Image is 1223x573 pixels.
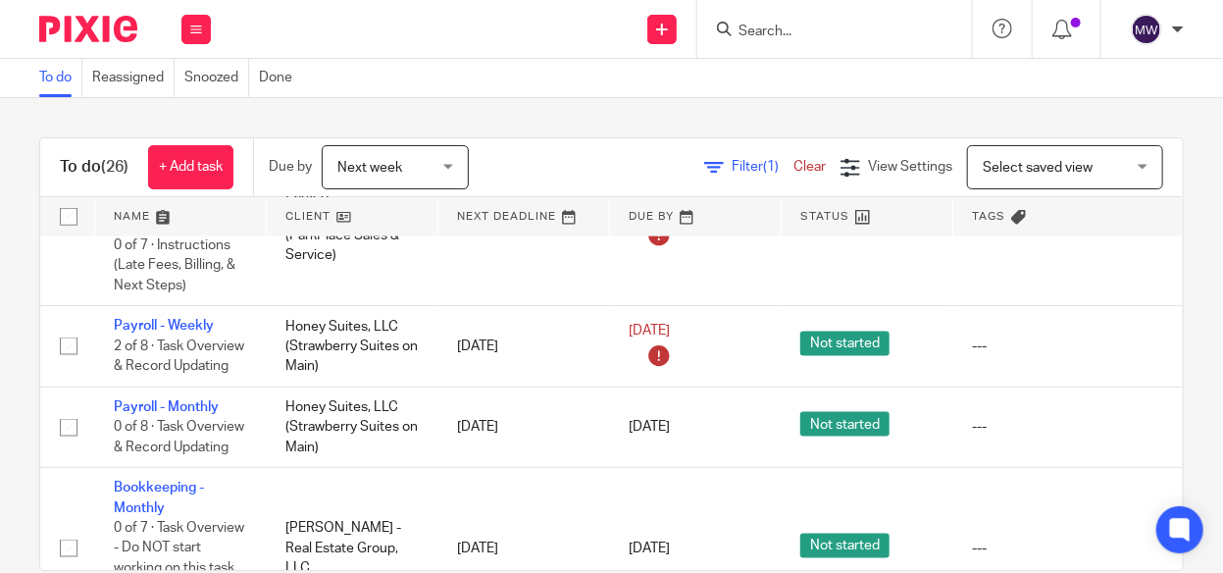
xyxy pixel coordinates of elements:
span: View Settings [868,160,952,174]
a: Bookkeeping - Monthly [114,481,204,514]
span: 0 of 8 · Task Overview & Record Updating [114,420,244,454]
a: Clear [793,160,826,174]
a: + Add task [148,145,233,189]
a: Payroll - Weekly [114,319,214,333]
a: Snoozed [184,59,249,97]
span: Not started [800,534,890,558]
span: [DATE] [629,324,670,338]
h1: To do [60,157,128,178]
span: Not started [800,332,890,356]
a: Done [259,59,302,97]
span: Next week [337,161,402,175]
span: Tags [973,211,1006,222]
img: Pixie [39,16,137,42]
span: Select saved view [983,161,1093,175]
td: Honey Suites, LLC (Strawberry Suites on Main) [266,306,437,387]
img: svg%3E [1131,14,1162,45]
td: Honey Suites, LLC (Strawberry Suites on Main) [266,387,437,467]
span: Filter [732,160,793,174]
a: Reassigned [92,59,175,97]
span: [DATE] [629,542,670,555]
span: 2 of 8 · Task Overview & Record Updating [114,339,244,374]
span: (1) [763,160,779,174]
span: 0 of 7 · Instructions (Late Fees, Billing, & Next Steps) [114,238,235,292]
input: Search [737,24,913,41]
a: To do [39,59,82,97]
span: [DATE] [629,420,670,434]
td: [DATE] [437,387,609,467]
td: [DATE] [437,306,609,387]
span: (26) [101,159,128,175]
p: Due by [269,157,312,177]
span: Not started [800,412,890,437]
a: Payroll - Monthly [114,400,219,414]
